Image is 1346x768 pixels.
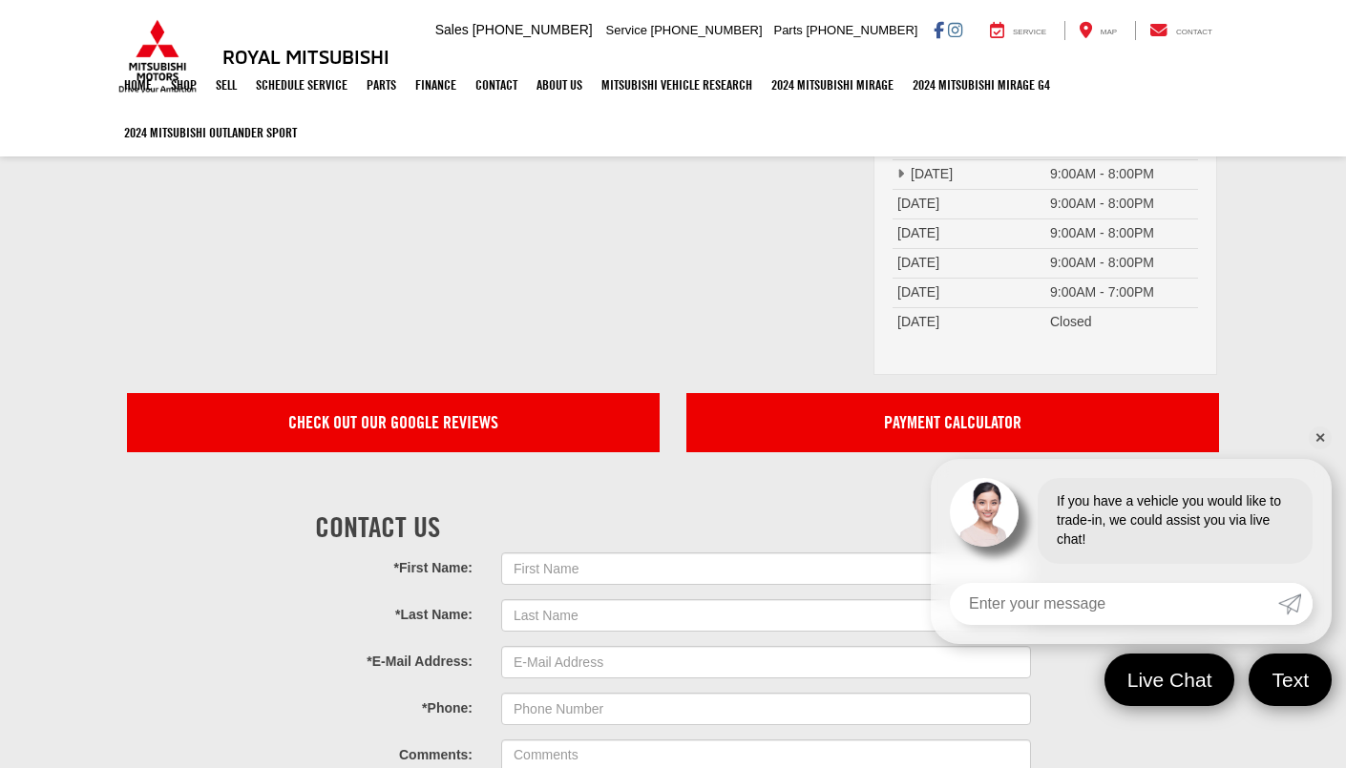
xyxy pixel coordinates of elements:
[301,739,487,765] label: Comments:
[1045,218,1198,248] td: 9:00AM - 8:00PM
[1064,21,1131,40] a: Map
[1045,307,1198,336] td: Closed
[1278,583,1313,625] a: Submit
[127,393,660,452] a: Check Out Our Google Reviews
[950,478,1019,547] img: Agent profile photo
[762,61,903,109] a: 2024 Mitsubishi Mirage
[501,599,1031,632] input: Last Name
[161,61,206,109] a: Shop
[773,23,802,37] span: Parts
[893,278,1045,307] td: [DATE]
[1118,667,1222,693] span: Live Chat
[1135,21,1227,40] a: Contact
[206,61,246,109] a: Sell
[1104,654,1235,706] a: Live Chat
[686,393,1219,452] a: Payment Calculator
[606,23,647,37] span: Service
[527,61,592,109] a: About Us
[435,22,469,37] span: Sales
[501,646,1031,678] input: E-Mail Address
[501,693,1031,725] input: Phone Number
[893,248,1045,278] td: [DATE]
[934,22,944,37] a: Facebook: Click to visit our Facebook page
[466,61,527,109] a: Contact
[903,61,1060,109] a: 2024 Mitsubishi Mirage G4
[1176,28,1212,36] span: Contact
[806,23,917,37] span: [PHONE_NUMBER]
[1249,654,1332,706] a: Text
[301,693,487,718] label: *Phone:
[651,23,763,37] span: [PHONE_NUMBER]
[115,61,161,109] a: Home
[115,19,200,93] img: Mitsubishi
[1101,28,1117,36] span: Map
[1045,248,1198,278] td: 9:00AM - 8:00PM
[301,552,487,578] label: *First Name:
[592,61,762,109] a: Mitsubishi Vehicle Research
[893,307,1045,336] td: [DATE]
[473,22,593,37] span: [PHONE_NUMBER]
[1262,667,1318,693] span: Text
[893,218,1045,248] td: [DATE]
[301,646,487,672] label: *E-Mail Address:
[357,61,406,109] a: Parts: Opens in a new tab
[222,46,389,67] h3: Royal Mitsubishi
[1045,159,1198,189] td: 9:00AM - 8:00PM
[129,64,845,374] iframe: Google Map
[1013,28,1046,36] span: Service
[406,61,466,109] a: Finance
[1045,189,1198,218] td: 9:00AM - 8:00PM
[948,22,962,37] a: Instagram: Click to visit our Instagram page
[1045,278,1198,307] td: 9:00AM - 7:00PM
[950,583,1278,625] input: Enter your message
[976,21,1061,40] a: Service
[893,189,1045,218] td: [DATE]
[1038,478,1313,564] div: If you have a vehicle you would like to trade-in, we could assist you via live chat!
[315,511,1031,543] h2: Contact Us
[893,159,1045,189] td: [DATE]
[246,61,357,109] a: Schedule Service: Opens in a new tab
[501,552,1031,585] input: First Name
[301,599,487,625] label: *Last Name:
[115,109,306,156] a: 2024 Mitsubishi Outlander SPORT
